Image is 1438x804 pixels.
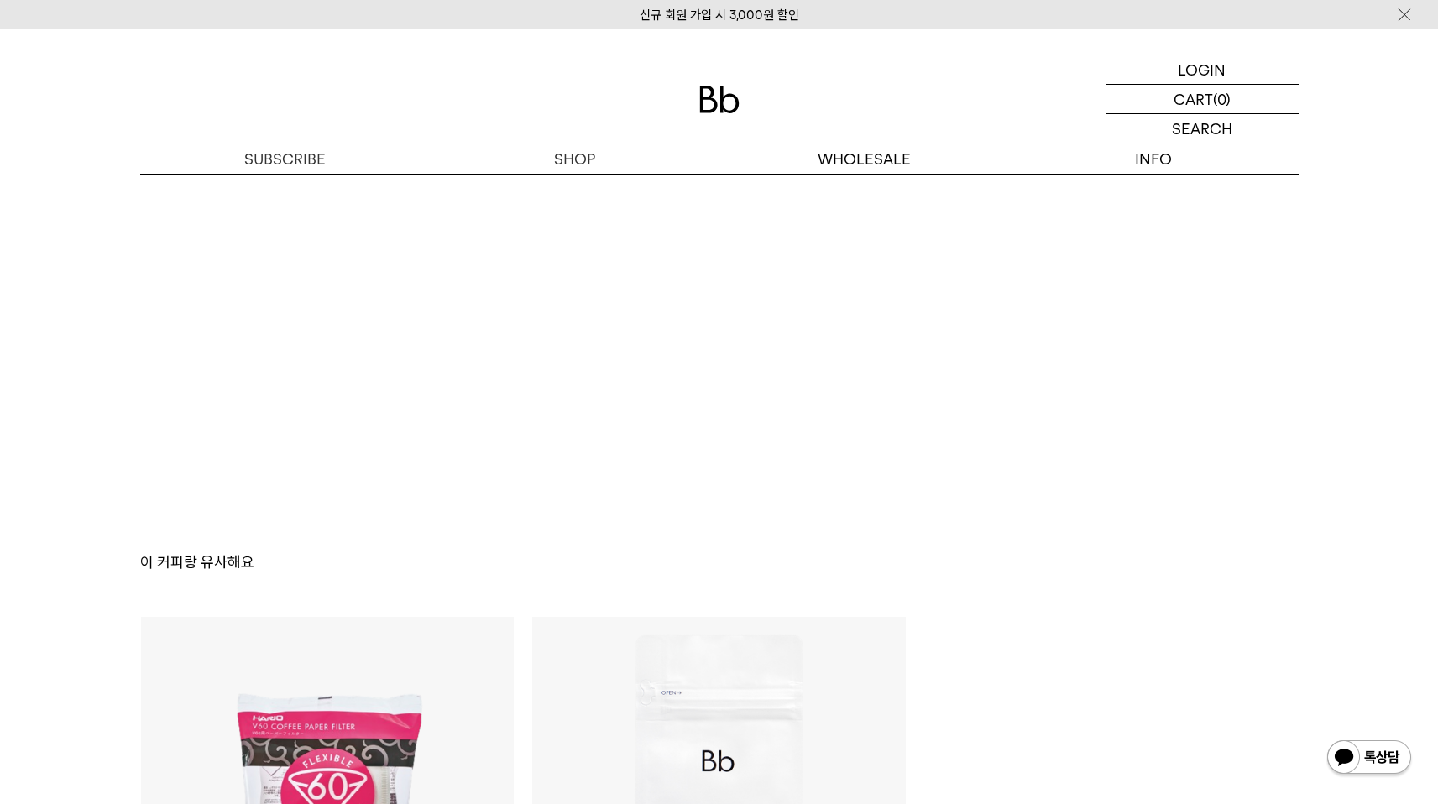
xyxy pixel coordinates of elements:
a: SHOP [430,144,719,174]
a: 신규 회원 가입 시 3,000원 할인 [640,8,799,23]
p: 이 커피랑 유사해요 [140,552,254,572]
p: WHOLESALE [719,144,1009,174]
p: LOGIN [1178,55,1226,84]
img: 카카오톡 채널 1:1 채팅 버튼 [1326,739,1413,779]
a: LOGIN [1106,55,1299,85]
a: SUBSCRIBE [140,144,430,174]
p: INFO [1009,144,1299,174]
img: 로고 [699,86,740,113]
a: CART (0) [1106,85,1299,114]
p: (0) [1213,85,1231,113]
p: CART [1174,85,1213,113]
p: SEARCH [1172,114,1232,144]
